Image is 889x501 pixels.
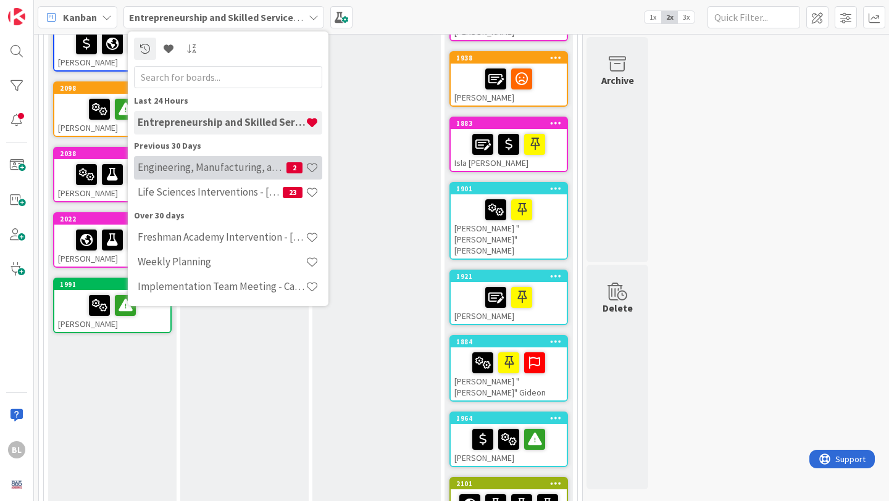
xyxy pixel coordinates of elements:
a: 1884[PERSON_NAME] "[PERSON_NAME]" Gideon [449,335,568,402]
a: 2038[PERSON_NAME] [53,147,172,202]
a: 1964[PERSON_NAME] [449,412,568,467]
span: 2x [661,11,678,23]
span: 23 [283,187,303,198]
img: Visit kanbanzone.com [8,8,25,25]
div: BL [8,441,25,458]
div: Previous 30 Days [134,139,322,152]
div: 1938 [456,54,567,62]
div: 2038[PERSON_NAME] [54,148,170,201]
div: 1884[PERSON_NAME] "[PERSON_NAME]" Gideon [451,336,567,400]
a: [PERSON_NAME] [53,16,172,72]
span: 1x [645,11,661,23]
div: 2022 [54,213,170,225]
div: [PERSON_NAME] [54,159,170,201]
a: 1901[PERSON_NAME] "[PERSON_NAME]" [PERSON_NAME] [449,182,568,260]
h4: Weekly Planning [138,255,306,268]
div: [PERSON_NAME] [451,424,567,466]
div: 2098 [60,84,170,93]
div: 2101 [456,479,567,488]
h4: Freshman Academy Intervention - [DATE]-[DATE] [138,231,306,243]
div: [PERSON_NAME] "[PERSON_NAME]" [PERSON_NAME] [451,194,567,259]
div: 2098[PERSON_NAME] [54,83,170,136]
div: 1901 [451,183,567,194]
div: 1991 [60,280,170,289]
div: [PERSON_NAME] [451,64,567,106]
div: [PERSON_NAME] [54,290,170,332]
div: 1901 [456,184,567,193]
div: 1921[PERSON_NAME] [451,271,567,324]
div: 2038 [54,148,170,159]
div: 1884 [456,337,567,346]
div: 1991 [54,279,170,290]
span: 2 [286,162,303,173]
div: 2022 [60,215,170,223]
div: 1964 [451,413,567,424]
a: 2098[PERSON_NAME] [53,81,172,137]
input: Quick Filter... [707,6,800,28]
div: Over 30 days [134,209,322,222]
div: Archive [601,73,634,88]
a: 2022[PERSON_NAME] [53,212,172,268]
a: 1921[PERSON_NAME] [449,270,568,325]
div: [PERSON_NAME] [451,282,567,324]
div: 1964 [456,414,567,423]
div: 1964[PERSON_NAME] [451,413,567,466]
div: 1921 [456,272,567,281]
span: Kanban [63,10,97,25]
div: [PERSON_NAME] [54,225,170,267]
img: avatar [8,476,25,493]
h4: Implementation Team Meeting - Career Themed [138,280,306,292]
div: 2022[PERSON_NAME] [54,213,170,267]
div: [PERSON_NAME] [54,28,170,70]
div: 1991[PERSON_NAME] [54,279,170,332]
div: 1883 [451,118,567,129]
div: 1938[PERSON_NAME] [451,52,567,106]
div: Delete [603,300,633,315]
h4: Engineering, Manufacturing, and Transportation [138,161,286,173]
div: 1883Isla [PERSON_NAME] [451,118,567,171]
div: [PERSON_NAME] [54,17,170,70]
div: Last 24 Hours [134,94,322,107]
a: 1883Isla [PERSON_NAME] [449,117,568,172]
b: Entrepreneurship and Skilled Services Interventions - [DATE]-[DATE] [129,11,431,23]
div: 1883 [456,119,567,128]
div: [PERSON_NAME] [54,94,170,136]
div: 1901[PERSON_NAME] "[PERSON_NAME]" [PERSON_NAME] [451,183,567,259]
a: 1938[PERSON_NAME] [449,51,568,107]
h4: Entrepreneurship and Skilled Services Interventions - [DATE]-[DATE] [138,116,306,128]
div: 1921 [451,271,567,282]
a: 1991[PERSON_NAME] [53,278,172,333]
div: Isla [PERSON_NAME] [451,129,567,171]
div: 2101 [451,478,567,489]
input: Search for boards... [134,66,322,88]
span: Support [26,2,56,17]
div: 2038 [60,149,170,158]
div: [PERSON_NAME] "[PERSON_NAME]" Gideon [451,347,567,400]
h4: Life Sciences Interventions - [DATE]-[DATE] [138,186,283,198]
div: 2098 [54,83,170,94]
div: 1884 [451,336,567,347]
div: 1938 [451,52,567,64]
span: 3x [678,11,695,23]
